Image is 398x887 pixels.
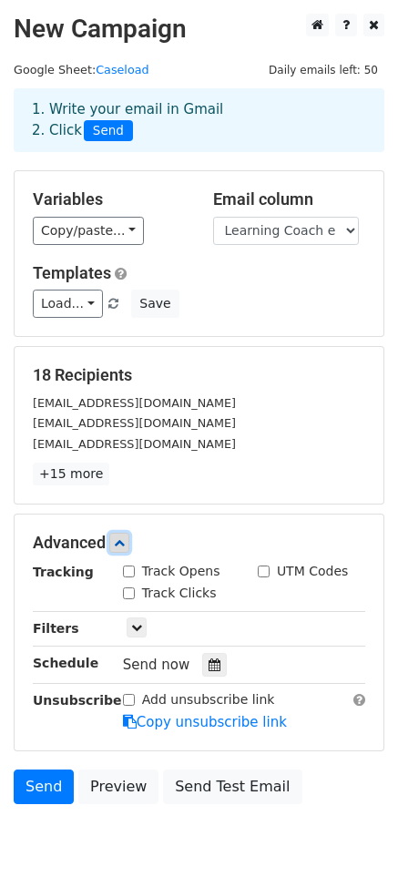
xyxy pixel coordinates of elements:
a: Caseload [96,63,148,76]
span: Daily emails left: 50 [262,60,384,80]
small: [EMAIL_ADDRESS][DOMAIN_NAME] [33,416,236,430]
strong: Filters [33,621,79,636]
a: Load... [33,290,103,318]
h2: New Campaign [14,14,384,45]
a: Daily emails left: 50 [262,63,384,76]
h5: Advanced [33,533,365,553]
label: UTM Codes [277,562,348,581]
a: Send Test Email [163,770,301,804]
label: Add unsubscribe link [142,690,275,709]
strong: Unsubscribe [33,693,122,708]
label: Track Opens [142,562,220,581]
small: [EMAIL_ADDRESS][DOMAIN_NAME] [33,396,236,410]
a: +15 more [33,463,109,485]
strong: Schedule [33,656,98,670]
div: 1. Write your email in Gmail 2. Click [18,99,380,141]
h5: Variables [33,189,186,209]
a: Copy/paste... [33,217,144,245]
h5: 18 Recipients [33,365,365,385]
label: Track Clicks [142,584,217,603]
h5: Email column [213,189,366,209]
small: [EMAIL_ADDRESS][DOMAIN_NAME] [33,437,236,451]
a: Templates [33,263,111,282]
a: Copy unsubscribe link [123,714,287,730]
strong: Tracking [33,565,94,579]
a: Send [14,770,74,804]
span: Send now [123,657,190,673]
small: Google Sheet: [14,63,149,76]
button: Save [131,290,179,318]
a: Preview [78,770,158,804]
span: Send [84,120,133,142]
iframe: Chat Widget [307,800,398,887]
